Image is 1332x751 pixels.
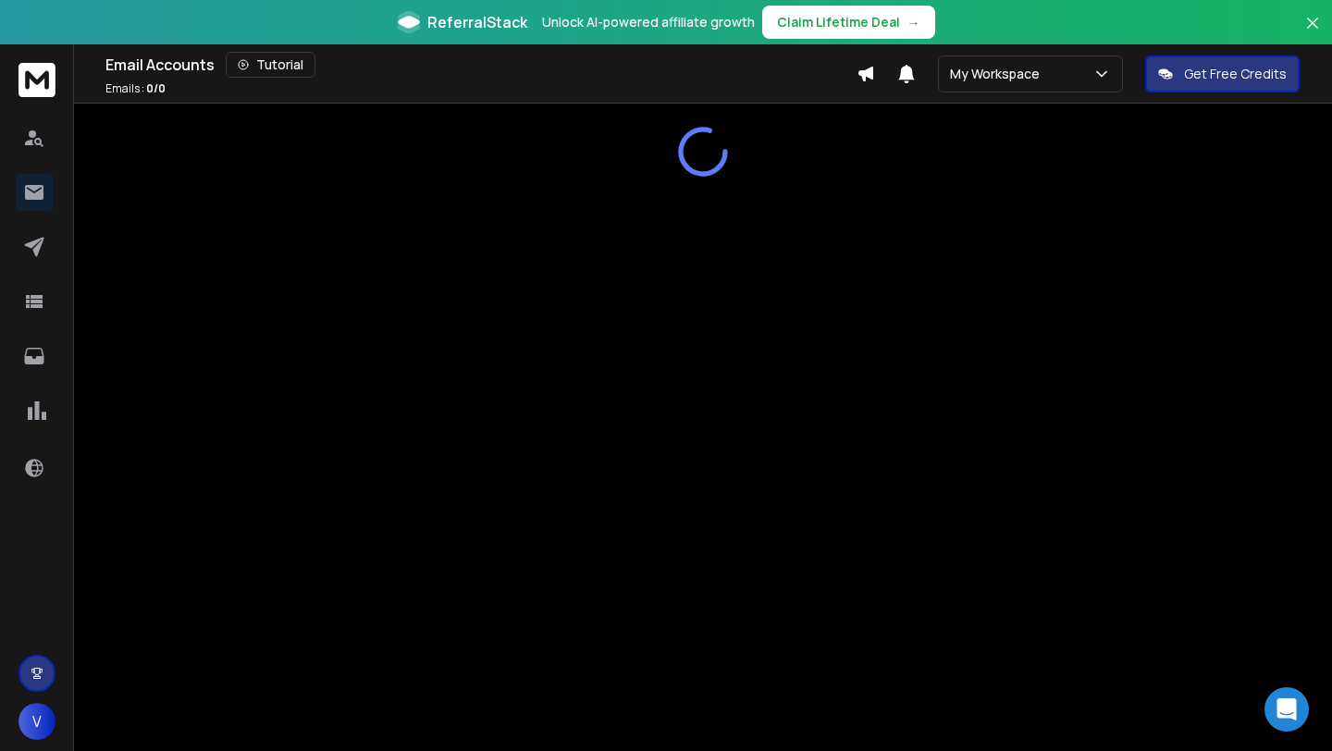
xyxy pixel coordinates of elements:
p: Unlock AI-powered affiliate growth [542,13,755,31]
p: Get Free Credits [1184,65,1287,83]
p: Emails : [105,81,166,96]
button: Close banner [1301,11,1325,55]
span: 0 / 0 [146,80,166,96]
div: Open Intercom Messenger [1264,687,1309,732]
span: ReferralStack [427,11,527,33]
button: V [18,703,55,740]
button: Get Free Credits [1145,55,1300,92]
button: Tutorial [226,52,315,78]
span: → [907,13,920,31]
div: Email Accounts [105,52,857,78]
button: Claim Lifetime Deal→ [762,6,935,39]
p: My Workspace [950,65,1047,83]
